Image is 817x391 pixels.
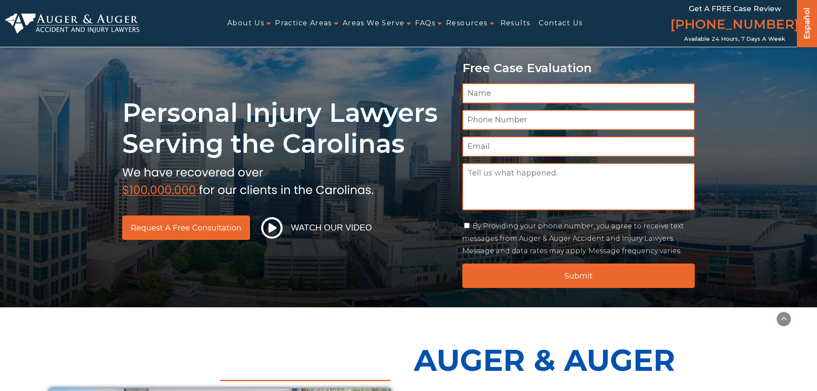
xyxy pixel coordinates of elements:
a: Request a Free Consultation [122,215,250,240]
a: FAQs [415,14,435,33]
input: Submit [462,264,695,288]
input: Name [462,83,695,103]
a: Practice Areas [275,14,332,33]
span: Available 24 Hours, 7 Days a Week [684,36,785,42]
label: By Providing your phone number, you agree to receive text messages from Auger & Auger Accident an... [462,222,684,255]
a: Resources [446,14,488,33]
a: Contact Us [539,14,582,33]
p: Free Case Evaluation [462,61,695,75]
h1: Personal Injury Lawyers Serving the Carolinas [122,97,452,159]
img: sub text [122,164,374,196]
a: About Us [227,14,264,33]
input: Email [462,136,695,157]
button: scroll to up [776,312,791,327]
img: Auger & Auger Accident and Injury Lawyers Logo [5,13,139,34]
p: Auger & Auger [414,333,768,387]
a: Areas We Serve [343,14,405,33]
input: Phone Number [462,110,695,130]
span: Request a Free Consultation [131,224,241,232]
a: [PHONE_NUMBER] [670,15,799,36]
a: Results [500,14,531,33]
button: Watch Our Video [259,217,375,239]
span: Get a FREE Case Review [689,4,781,13]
